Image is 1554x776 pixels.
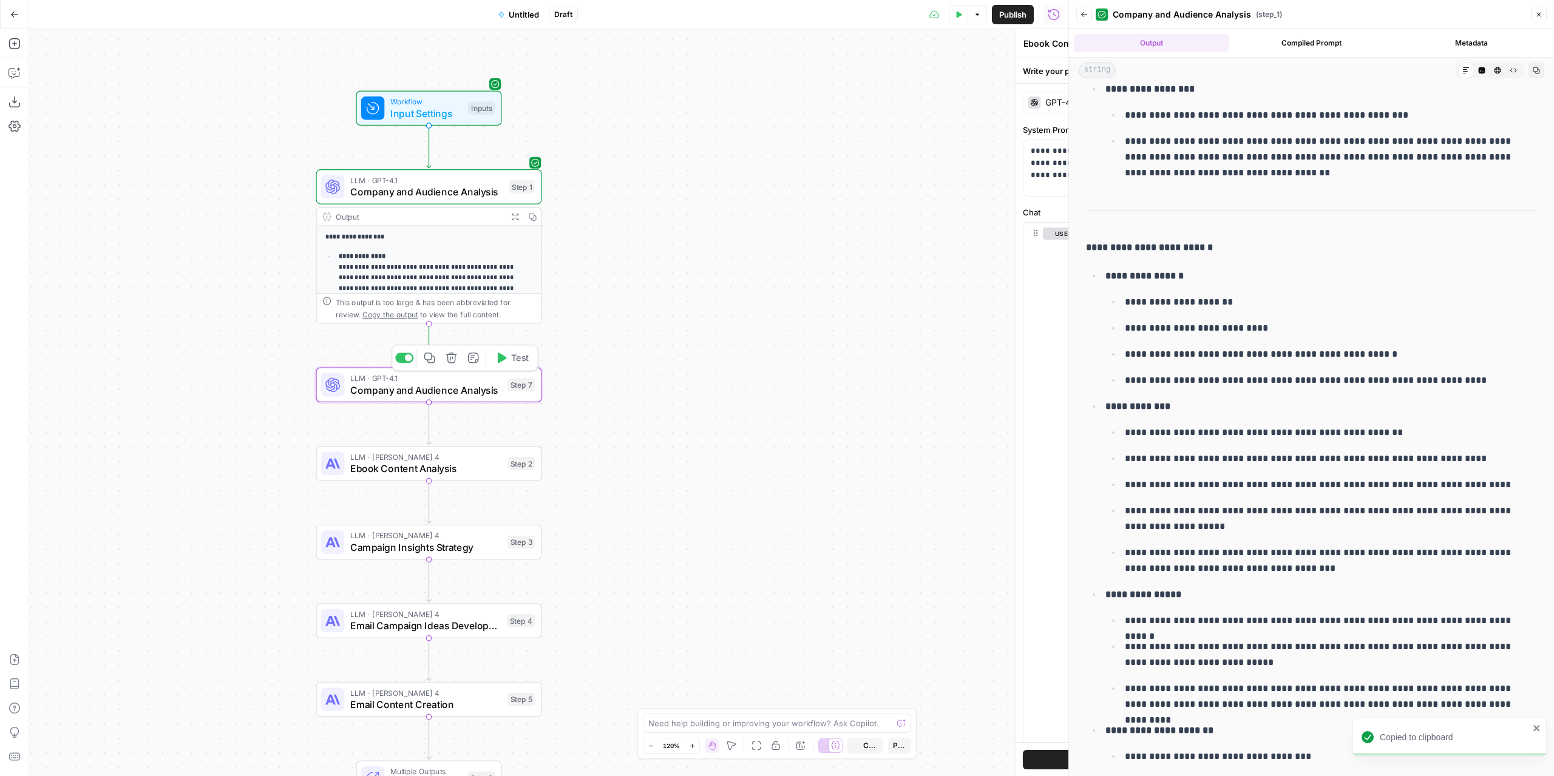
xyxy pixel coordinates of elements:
label: Chat [1023,206,1413,218]
button: Test [489,348,534,367]
button: close [1533,723,1541,733]
span: string [1079,62,1116,78]
g: Edge from step_5 to step_6 [427,717,431,759]
span: LLM · GPT-4.1 [350,373,502,384]
span: Test [511,351,529,365]
div: Step 1 [509,180,535,194]
g: Edge from step_3 to step_4 [427,559,431,601]
span: Company and Audience Analysis [1113,8,1251,21]
span: Company and Audience Analysis [350,383,502,397]
g: Edge from step_7 to step_2 [427,402,431,444]
button: Metadata [1394,34,1549,52]
span: ( step_1 ) [1256,9,1282,20]
div: Step 5 [507,693,535,706]
span: LLM · [PERSON_NAME] 4 [350,609,501,620]
div: Step 3 [507,536,535,549]
div: Write your prompt [1016,58,1420,83]
span: Campaign Insights Strategy [350,540,502,555]
span: LLM · [PERSON_NAME] 4 [350,687,502,698]
button: Test [1023,749,1413,769]
div: LLM · [PERSON_NAME] 4Campaign Insights StrategyStep 3 [316,525,542,560]
span: LLM · [PERSON_NAME] 4 [350,530,502,541]
span: LLM · GPT-4.1 [350,174,503,186]
div: This output is too large & has been abbreviated for review. to view the full content. [336,297,535,320]
label: System Prompt [1023,124,1413,136]
button: Untitled [490,5,546,24]
div: LLM · GPT-4.1Company and Audience AnalysisStep 7Test [316,367,542,402]
span: Untitled [509,8,539,21]
div: Step 2 [507,457,535,470]
g: Edge from start to step_1 [427,125,431,167]
button: Compiled Prompt [1234,34,1389,52]
g: Edge from step_2 to step_3 [427,481,431,523]
button: Publish [992,5,1034,24]
div: Step 4 [507,614,535,627]
div: LLM · [PERSON_NAME] 4Email Content CreationStep 5 [316,682,542,717]
button: user [1043,228,1084,240]
span: Draft [554,9,572,20]
span: Input Settings [390,106,463,121]
div: GPT-4.1 [1045,98,1076,107]
span: Email Campaign Ideas Development [350,618,501,633]
div: Copied to clipboard [1380,731,1529,743]
span: Email Content Creation [350,697,502,712]
span: LLM · [PERSON_NAME] 4 [350,451,502,462]
div: Inputs [468,101,495,115]
div: Step 7 [507,378,535,391]
textarea: Ebook Content Analysis [1023,38,1124,50]
span: Publish [999,8,1026,21]
button: Output [1074,34,1229,52]
div: WorkflowInput SettingsInputs [316,90,542,126]
div: user [1023,223,1084,746]
div: LLM · [PERSON_NAME] 4Ebook Content AnalysisStep 2 [316,446,542,481]
div: LLM · [PERSON_NAME] 4Email Campaign Ideas DevelopmentStep 4 [316,603,542,638]
span: Copy the output [362,310,418,319]
span: Company and Audience Analysis [350,184,503,199]
g: Edge from step_4 to step_5 [427,638,431,680]
span: Ebook Content Analysis [350,461,502,476]
div: Output [336,211,502,222]
span: Workflow [390,96,463,107]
